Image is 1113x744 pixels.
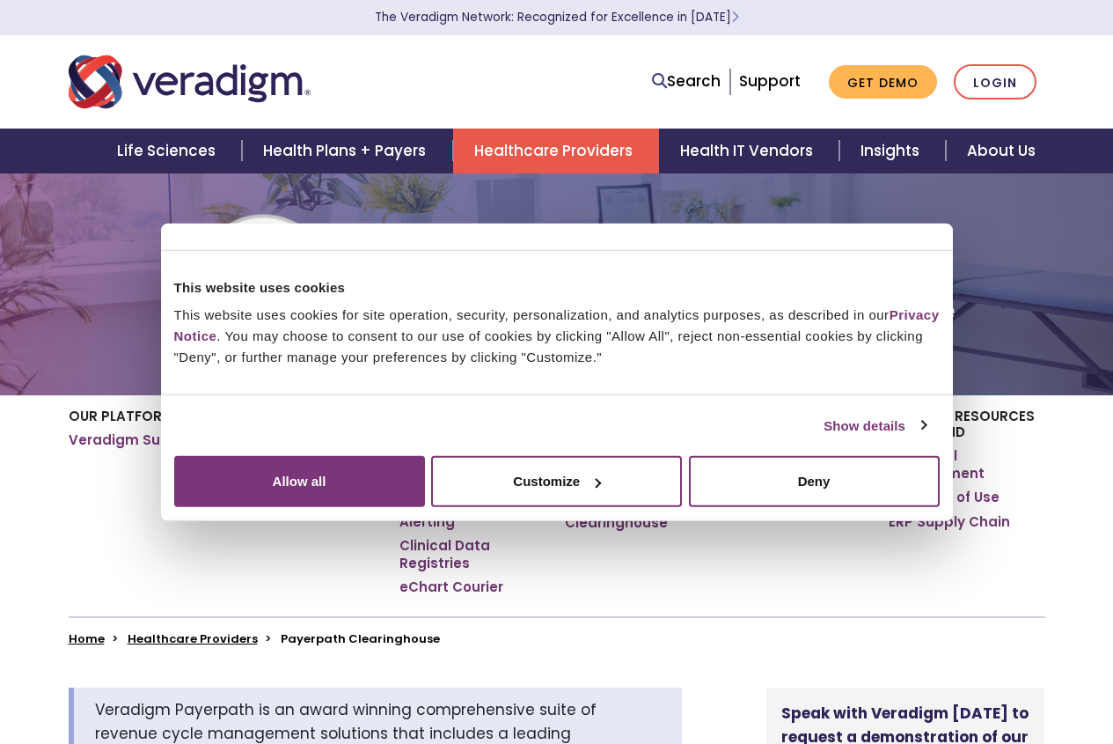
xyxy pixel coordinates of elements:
[69,630,105,647] a: Home
[739,70,801,92] a: Support
[174,276,940,298] div: This website uses cookies
[69,431,179,449] a: Veradigm Suite
[128,630,258,647] a: Healthcare Providers
[69,53,311,111] img: Veradigm logo
[829,65,937,99] a: Get Demo
[375,9,739,26] a: The Veradigm Network: Recognized for Excellence in [DATE]Learn More
[824,415,926,436] a: Show details
[954,64,1036,100] a: Login
[399,496,539,530] a: Gap Closure Alerting
[652,70,721,93] a: Search
[889,513,1010,531] a: ERP Supply Chain
[659,129,839,173] a: Health IT Vendors
[839,129,946,173] a: Insights
[242,129,452,173] a: Health Plans + Payers
[399,578,503,596] a: eChart Courier
[399,537,539,571] a: Clinical Data Registries
[565,497,690,532] a: Payerpath Clearinghouse
[889,447,1044,482] a: ERP Fiscal Management
[174,307,940,343] a: Privacy Notice
[174,305,940,368] div: This website uses cookies for site operation, security, personalization, and analytics purposes, ...
[731,9,739,26] span: Learn More
[431,456,682,507] button: Customize
[689,456,940,507] button: Deny
[453,129,659,173] a: Healthcare Providers
[174,456,425,507] button: Allow all
[946,129,1057,173] a: About Us
[96,129,242,173] a: Life Sciences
